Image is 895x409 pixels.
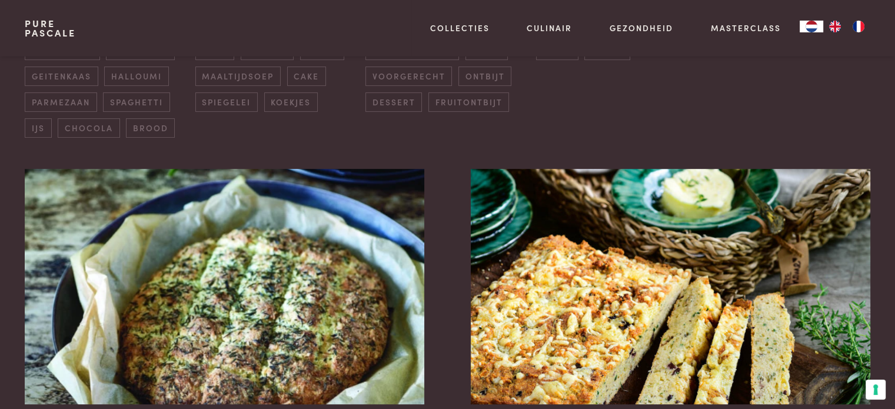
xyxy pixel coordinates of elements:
span: ontbijt [458,66,511,86]
span: geitenkaas [25,66,98,86]
aside: Language selected: Nederlands [800,21,870,32]
span: maaltijdsoep [195,66,281,86]
a: PurePascale [25,19,76,38]
span: chocola [58,118,119,138]
a: Gezondheid [610,22,673,34]
span: ijs [25,118,51,138]
a: FR [847,21,870,32]
a: Collecties [430,22,490,34]
img: Brood met olijven en ansjovis (keto) [471,169,870,404]
span: voorgerecht [365,66,452,86]
ul: Language list [823,21,870,32]
a: EN [823,21,847,32]
span: spaghetti [103,92,169,112]
span: halloumi [104,66,168,86]
span: parmezaan [25,92,97,112]
div: Language [800,21,823,32]
button: Uw voorkeuren voor toestemming voor trackingtechnologieën [866,380,886,400]
span: spiegelei [195,92,258,112]
a: Masterclass [711,22,781,34]
a: NL [800,21,823,32]
span: fruitontbijt [428,92,509,112]
span: koekjes [264,92,318,112]
span: brood [126,118,175,138]
span: dessert [365,92,422,112]
span: cake [287,66,326,86]
a: Culinair [527,22,572,34]
img: Heerlijk noten-kaasbrood met olijfolie en Provençaalse kruiden (keto) [25,169,424,404]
